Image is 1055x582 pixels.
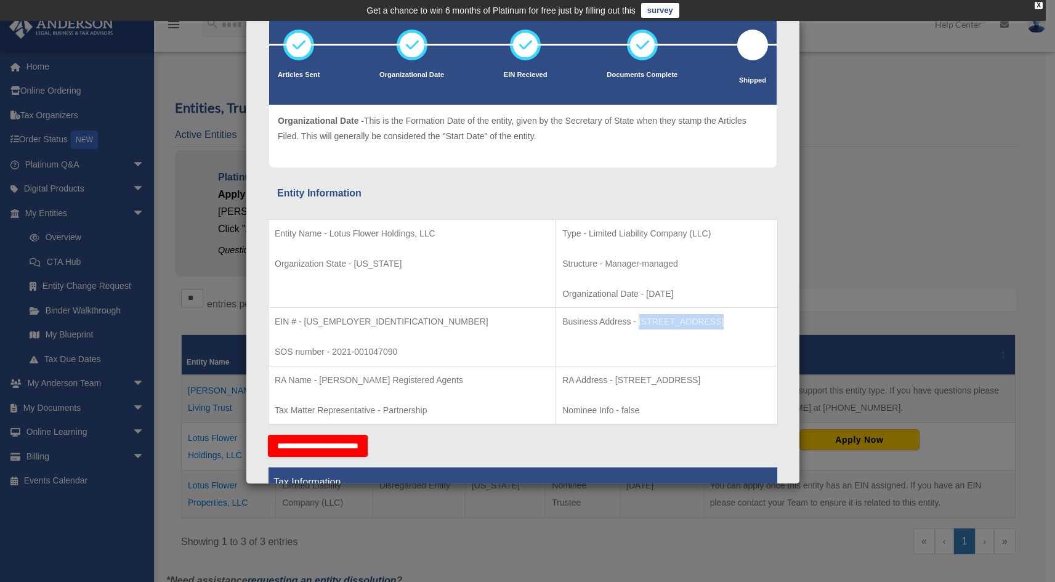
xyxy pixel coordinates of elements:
p: SOS number - 2021-001047090 [275,344,549,360]
div: Entity Information [277,185,769,202]
p: Organizational Date [379,69,444,81]
p: Nominee Info - false [562,403,771,418]
p: RA Address - [STREET_ADDRESS] [562,373,771,388]
span: Organizational Date - [278,116,364,126]
p: Entity Name - Lotus Flower Holdings, LLC [275,226,549,241]
p: EIN Recieved [504,69,548,81]
div: close [1035,2,1043,9]
p: Organizational Date - [DATE] [562,286,771,302]
p: Structure - Manager-managed [562,256,771,272]
a: survey [641,3,679,18]
p: Shipped [737,75,768,87]
p: EIN # - [US_EMPLOYER_IDENTIFICATION_NUMBER] [275,314,549,329]
p: Business Address - [STREET_ADDRESS] [562,314,771,329]
p: Documents Complete [607,69,677,81]
p: This is the Formation Date of the entity, given by the Secretary of State when they stamp the Art... [278,113,768,143]
p: RA Name - [PERSON_NAME] Registered Agents [275,373,549,388]
p: Type - Limited Liability Company (LLC) [562,226,771,241]
p: Tax Matter Representative - Partnership [275,403,549,418]
th: Tax Information [269,467,778,498]
div: Get a chance to win 6 months of Platinum for free just by filling out this [366,3,636,18]
p: Organization State - [US_STATE] [275,256,549,272]
p: Articles Sent [278,69,320,81]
